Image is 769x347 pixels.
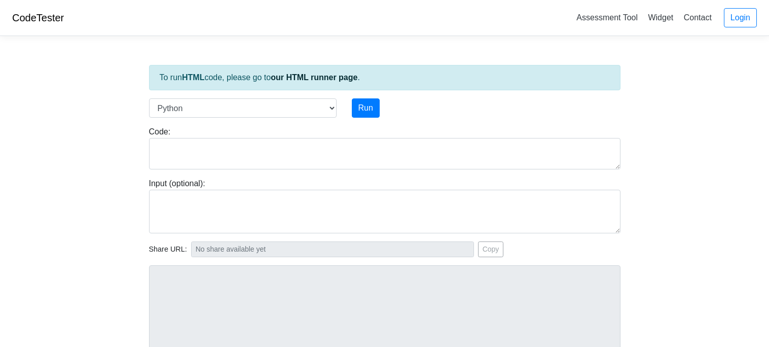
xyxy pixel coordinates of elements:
[478,241,504,257] button: Copy
[182,73,204,82] strong: HTML
[149,244,187,255] span: Share URL:
[644,9,677,26] a: Widget
[191,241,474,257] input: No share available yet
[141,178,628,233] div: Input (optional):
[149,65,620,90] div: To run code, please go to .
[724,8,757,27] a: Login
[141,126,628,169] div: Code:
[680,9,716,26] a: Contact
[352,98,380,118] button: Run
[271,73,357,82] a: our HTML runner page
[12,12,64,23] a: CodeTester
[572,9,642,26] a: Assessment Tool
